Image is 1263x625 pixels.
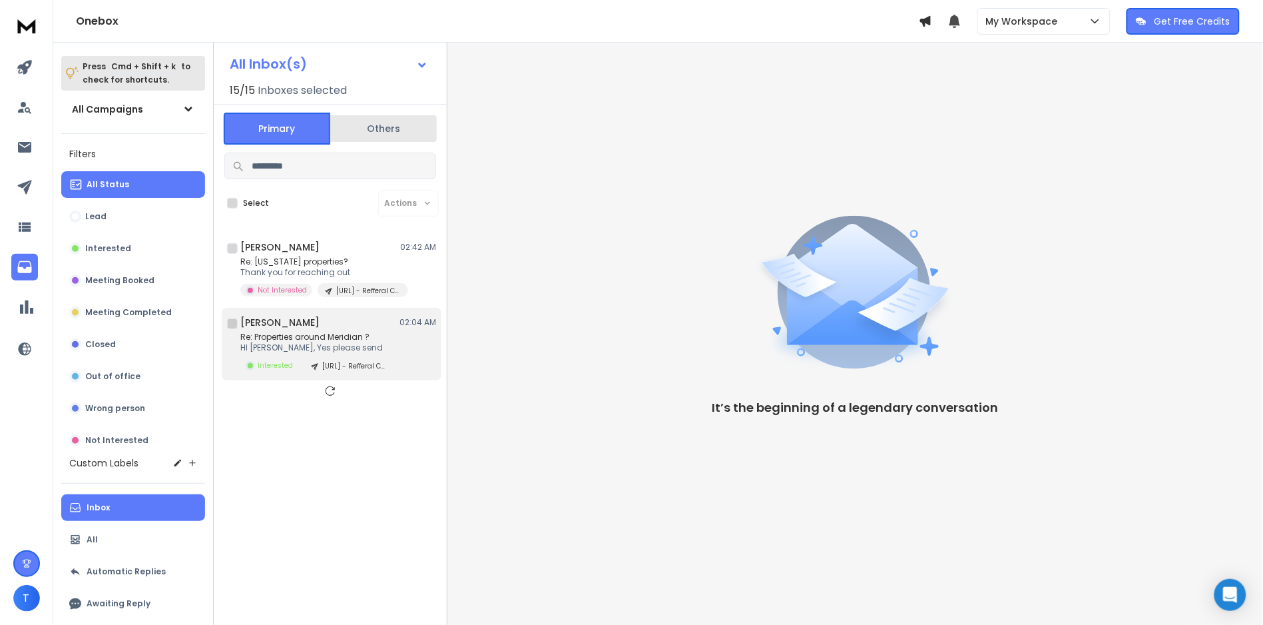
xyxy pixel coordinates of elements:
h1: [PERSON_NAME] [240,241,320,254]
button: Closed [61,331,205,358]
p: Interested [258,360,293,370]
p: Meeting Booked [85,275,154,286]
label: Select [243,198,269,209]
p: Closed [85,339,116,350]
h1: All Campaigns [72,103,143,116]
button: Automatic Replies [61,558,205,585]
button: T [13,585,40,612]
button: Out of office [61,363,205,390]
h1: All Inbox(s) [230,57,307,71]
button: Inbox [61,494,205,521]
p: Interested [85,243,131,254]
p: HI [PERSON_NAME], Yes please send [240,342,394,353]
p: Thank you for reaching out [240,267,400,278]
p: Inbox [87,502,110,513]
h3: Custom Labels [69,456,138,470]
p: My Workspace [986,15,1063,28]
div: Open Intercom Messenger [1214,579,1246,611]
p: Lead [85,211,107,222]
button: Wrong person [61,395,205,422]
p: Automatic Replies [87,566,166,577]
button: Others [330,114,437,143]
button: Meeting Booked [61,267,205,294]
button: All Campaigns [61,96,205,123]
h3: Filters [61,145,205,163]
p: Awaiting Reply [87,598,150,609]
p: [URL] - Refferal Campaign [US_STATE] - Real Estate Brokers [322,361,386,371]
p: Get Free Credits [1154,15,1230,28]
span: Cmd + Shift + k [109,59,178,74]
p: It’s the beginning of a legendary conversation [712,398,999,417]
button: All Status [61,171,205,198]
button: Awaiting Reply [61,590,205,617]
p: Out of office [85,371,140,382]
p: 02:04 AM [399,317,436,328]
h3: Inboxes selected [258,83,347,99]
p: Re: Properties around Meridian ? [240,332,394,342]
p: Not Interested [258,285,307,295]
p: Not Interested [85,435,148,446]
button: All [61,526,205,553]
button: Get Free Credits [1127,8,1240,35]
button: Primary [224,113,330,145]
p: 02:42 AM [400,242,436,253]
p: All [87,534,98,545]
p: Wrong person [85,403,145,414]
p: Meeting Completed [85,307,172,318]
p: Re: [US_STATE] properties? [240,257,400,267]
img: logo [13,13,40,38]
p: Press to check for shortcuts. [83,60,190,87]
h1: Onebox [76,13,919,29]
button: Interested [61,235,205,262]
p: All Status [87,179,129,190]
button: Meeting Completed [61,299,205,326]
button: All Inbox(s) [219,51,439,77]
button: Not Interested [61,427,205,454]
button: Lead [61,203,205,230]
p: [URL] - Refferal Campaign [US_STATE] - Real Estate Brokers [336,286,400,296]
span: 15 / 15 [230,83,255,99]
h1: [PERSON_NAME] [240,316,320,329]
